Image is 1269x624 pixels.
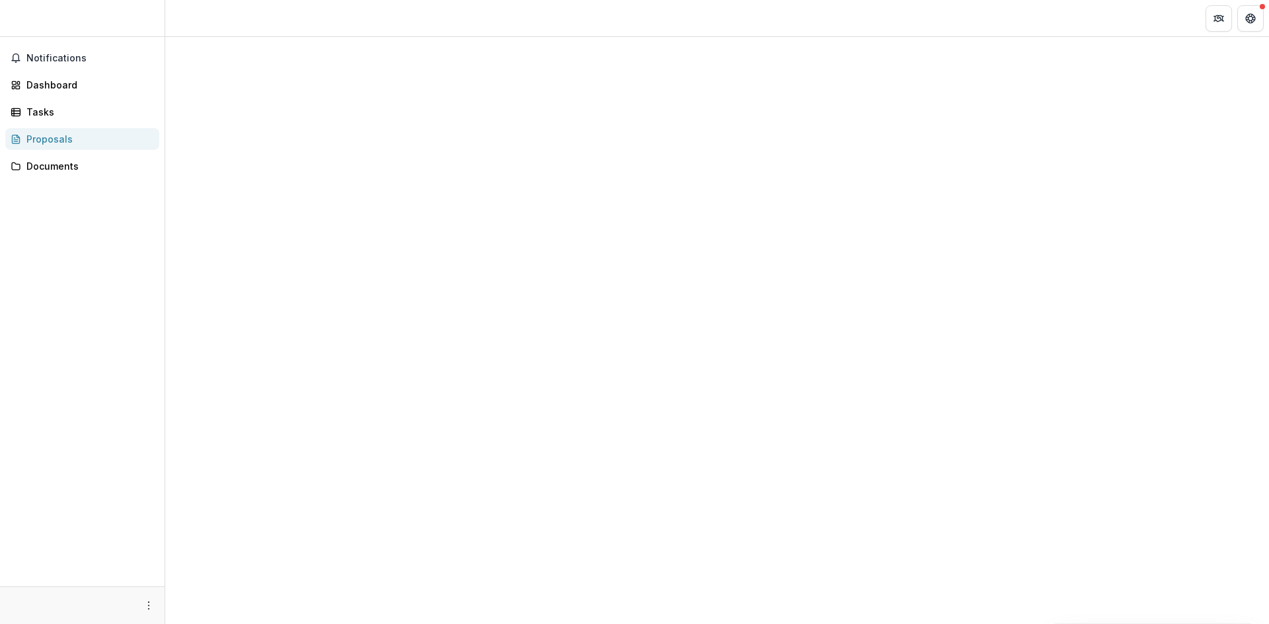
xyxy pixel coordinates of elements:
div: Proposals [26,132,149,146]
a: Documents [5,155,159,177]
div: Documents [26,159,149,173]
div: Tasks [26,105,149,119]
button: Notifications [5,48,159,69]
div: Dashboard [26,78,149,92]
a: Dashboard [5,74,159,96]
button: More [141,598,157,613]
span: Notifications [26,53,154,64]
a: Proposals [5,128,159,150]
button: Get Help [1237,5,1264,32]
a: Tasks [5,101,159,123]
button: Partners [1206,5,1232,32]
